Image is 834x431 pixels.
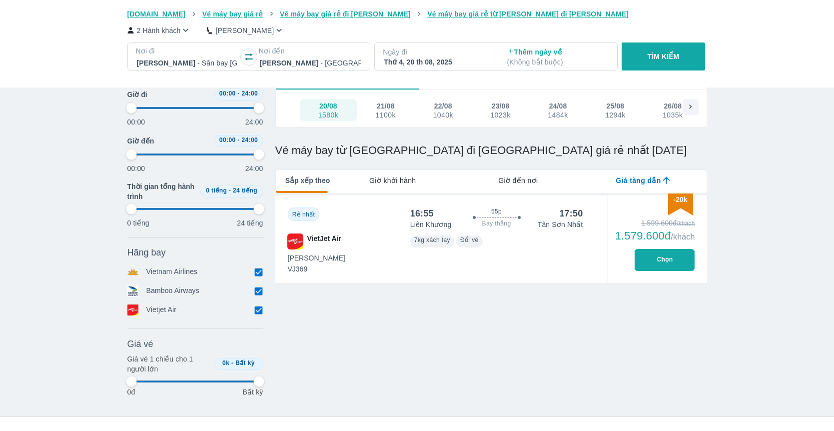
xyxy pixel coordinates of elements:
p: 0 tiếng [127,218,149,228]
span: Giờ đi [127,89,147,99]
div: 22/08 [434,101,452,111]
span: Bất kỳ [235,359,255,366]
img: VJ [287,233,303,249]
div: 17:50 [559,207,583,219]
div: 1040k [433,111,453,119]
p: 24 tiếng [237,218,263,228]
p: Ngày đi [383,47,486,57]
span: Vé máy bay giá rẻ [202,10,263,18]
p: Giá vé 1 chiều cho 1 người lớn [127,354,210,374]
span: 7kg xách tay [414,236,450,243]
div: Thứ 4, 20 th 08, 2025 [384,57,485,67]
div: lab API tabs example [330,170,706,191]
div: 1100k [376,111,396,119]
p: TÌM KIẾM [648,51,680,61]
span: - [237,90,239,97]
span: - [231,359,233,366]
span: Hãng bay [127,246,166,258]
p: Liên Khương [410,219,452,229]
span: Sắp xếp theo [285,175,330,185]
div: 1580k [318,111,338,119]
nav: breadcrumb [127,9,707,19]
span: Vé máy bay giá rẻ đi [PERSON_NAME] [280,10,411,18]
span: Giờ đến nơi [498,175,538,185]
p: Nơi đến [259,46,362,56]
span: Đổi vé [460,236,479,243]
h1: Vé máy bay từ [GEOGRAPHIC_DATA] đi [GEOGRAPHIC_DATA] giá rẻ nhất [DATE] [275,143,707,157]
p: 00:00 [127,117,145,127]
div: 1035k [663,111,683,119]
button: Chọn [635,249,695,271]
button: [PERSON_NAME] [207,25,284,35]
img: discount [668,193,693,215]
p: Nơi đi [136,46,239,56]
p: [PERSON_NAME] [215,25,274,35]
p: Bất kỳ [242,387,263,397]
div: 21/08 [377,101,395,111]
div: 1484k [548,111,568,119]
p: Vietjet Air [146,304,177,315]
div: 26/08 [664,101,682,111]
span: -20k [673,195,687,203]
span: Giờ khởi hành [369,175,416,185]
span: VJ369 [288,264,345,274]
span: Vé máy bay giá rẻ từ [PERSON_NAME] đi [PERSON_NAME] [427,10,629,18]
p: Thêm ngày về [507,47,608,67]
div: scrollable day and price [300,99,683,121]
span: 24:00 [241,136,258,143]
span: 24 tiếng [233,187,257,194]
span: [DOMAIN_NAME] [127,10,186,18]
div: 16:55 [410,207,434,219]
span: Rẻ nhất [292,211,315,218]
div: 24/08 [549,101,567,111]
p: ( Không bắt buộc ) [507,57,608,67]
span: [PERSON_NAME] [288,253,345,263]
span: - [229,187,231,194]
span: 0 tiếng [206,187,227,194]
p: 24:00 [245,117,263,127]
button: TÌM KIẾM [622,42,705,70]
span: 00:00 [219,136,236,143]
span: Giá tăng dần [616,175,661,185]
span: 55p [491,207,502,215]
div: 1023k [490,111,510,119]
span: Thời gian tổng hành trình [127,181,196,201]
div: 1294k [605,111,625,119]
span: - [237,136,239,143]
span: Giá vé [127,338,153,350]
div: 25/08 [607,101,625,111]
p: Tân Sơn Nhất [538,219,583,229]
span: 00:00 [219,90,236,97]
span: /khách [677,220,695,227]
span: 0k [222,359,229,366]
div: 20/08 [319,101,337,111]
p: 0đ [127,387,135,397]
div: 1.579.600đ [615,230,695,242]
p: Vietnam Airlines [146,266,198,277]
p: 2 Hành khách [137,25,181,35]
div: 1.599.600đ [615,218,695,228]
p: Bamboo Airways [146,285,199,296]
span: /khách [671,232,695,241]
span: Giờ đến [127,136,154,146]
button: 2 Hành khách [127,25,191,35]
span: VietJet Air [307,233,341,249]
p: 00:00 [127,163,145,173]
div: 23/08 [492,101,510,111]
span: 24:00 [241,90,258,97]
p: 24:00 [245,163,263,173]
